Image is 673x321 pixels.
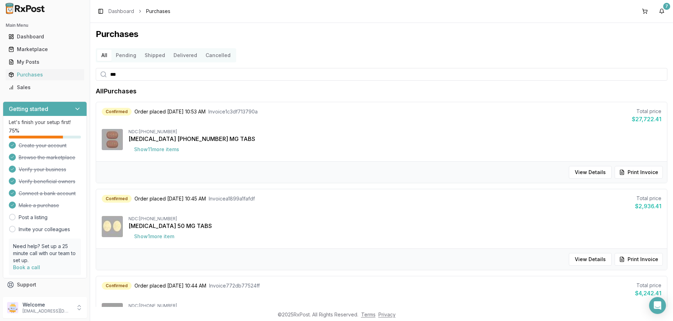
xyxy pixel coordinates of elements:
[23,308,71,314] p: [EMAIL_ADDRESS][DOMAIN_NAME]
[663,3,670,10] div: 7
[3,31,87,42] button: Dashboard
[9,127,19,134] span: 75 %
[102,129,123,150] img: Biktarvy 50-200-25 MG TABS
[209,195,255,202] span: Invoice a1899a1fafdf
[8,58,81,66] div: My Posts
[3,44,87,55] button: Marketplace
[7,302,18,313] img: User avatar
[615,253,663,266] button: Print Invoice
[17,294,41,301] span: Feedback
[615,166,663,179] button: Print Invoice
[13,264,40,270] a: Book a call
[19,214,48,221] a: Post a listing
[635,282,661,289] div: Total price
[3,291,87,304] button: Feedback
[102,108,132,116] div: Confirmed
[19,190,76,197] span: Connect a bank account
[140,50,169,61] button: Shipped
[9,105,48,113] h3: Getting started
[3,56,87,68] button: My Posts
[97,50,112,61] button: All
[128,230,180,243] button: Show1more item
[8,46,81,53] div: Marketplace
[13,243,77,264] p: Need help? Set up a 25 minute call with our team to set up.
[6,81,84,94] a: Sales
[569,166,612,179] button: View Details
[632,108,661,115] div: Total price
[6,30,84,43] a: Dashboard
[8,33,81,40] div: Dashboard
[6,23,84,28] h2: Main Menu
[19,166,66,173] span: Verify your business
[635,202,661,210] div: $2,936.41
[112,50,140,61] button: Pending
[201,50,235,61] button: Cancelled
[378,311,396,317] a: Privacy
[3,69,87,80] button: Purchases
[635,289,661,297] div: $4,242.41
[102,216,123,237] img: Tivicay 50 MG TABS
[6,68,84,81] a: Purchases
[19,178,75,185] span: Verify beneficial owners
[128,129,661,135] div: NDC: [PHONE_NUMBER]
[128,216,661,222] div: NDC: [PHONE_NUMBER]
[6,56,84,68] a: My Posts
[649,297,666,314] div: Open Intercom Messenger
[23,301,71,308] p: Welcome
[361,311,376,317] a: Terms
[108,8,134,15] a: Dashboard
[128,222,661,230] div: [MEDICAL_DATA] 50 MG TABS
[6,43,84,56] a: Marketplace
[108,8,170,15] nav: breadcrumb
[635,195,661,202] div: Total price
[102,195,132,203] div: Confirmed
[134,282,206,289] span: Order placed [DATE] 10:44 AM
[102,282,132,290] div: Confirmed
[3,3,48,14] img: RxPost Logo
[209,282,260,289] span: Invoice 772db77524ff
[96,86,137,96] h1: All Purchases
[632,115,661,123] div: $27,722.41
[3,82,87,93] button: Sales
[3,278,87,291] button: Support
[128,135,661,143] div: [MEDICAL_DATA] [PHONE_NUMBER] MG TABS
[656,6,667,17] button: 7
[19,202,59,209] span: Make a purchase
[9,119,81,126] p: Let's finish your setup first!
[134,195,206,202] span: Order placed [DATE] 10:45 AM
[128,303,661,309] div: NDC: [PHONE_NUMBER]
[128,143,185,156] button: Show11more items
[8,71,81,78] div: Purchases
[8,84,81,91] div: Sales
[19,154,75,161] span: Browse the marketplace
[96,29,667,40] h1: Purchases
[169,50,201,61] button: Delivered
[146,8,170,15] span: Purchases
[19,142,67,149] span: Create your account
[19,226,70,233] a: Invite your colleagues
[208,108,258,115] span: Invoice 1c3df713790a
[569,253,612,266] button: View Details
[134,108,206,115] span: Order placed [DATE] 10:53 AM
